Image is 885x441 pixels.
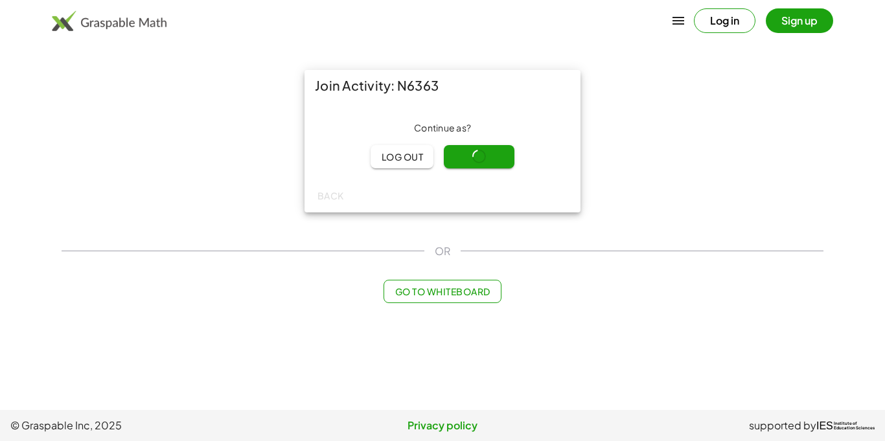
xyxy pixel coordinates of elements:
button: Log in [694,8,755,33]
span: Go to Whiteboard [395,286,490,297]
span: © Graspable Inc, 2025 [10,418,299,433]
a: Privacy policy [299,418,587,433]
div: Continue as ? [315,122,570,135]
span: Log out [381,151,423,163]
span: Institute of Education Sciences [834,422,875,431]
span: OR [435,243,450,259]
button: Log out [371,145,433,168]
button: Sign up [766,8,833,33]
button: Go to Whiteboard [384,280,501,303]
div: Join Activity: N6363 [305,70,580,101]
a: IESInstitute ofEducation Sciences [816,418,875,433]
span: IES [816,420,833,432]
span: supported by [749,418,816,433]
